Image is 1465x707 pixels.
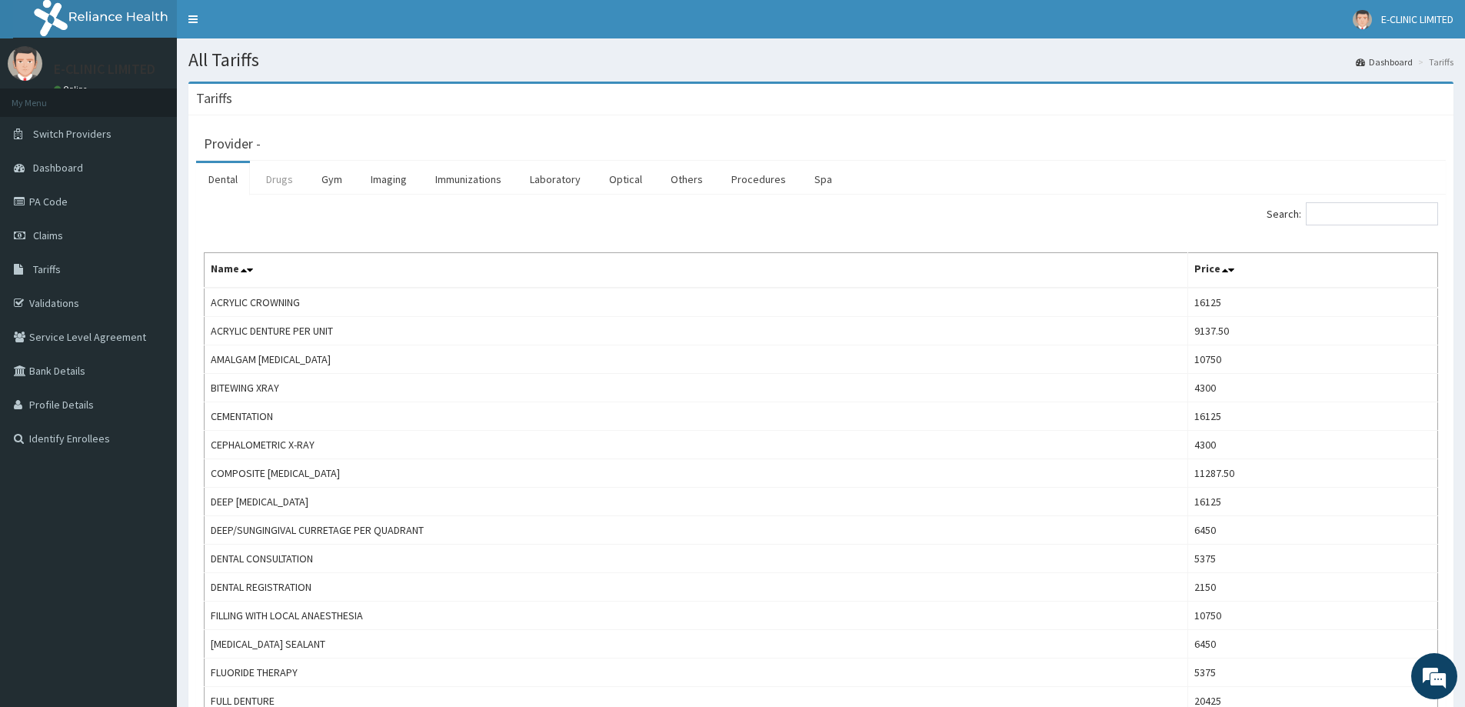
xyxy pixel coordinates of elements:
[205,431,1188,459] td: CEPHALOMETRIC X-RAY
[205,345,1188,374] td: AMALGAM [MEDICAL_DATA]
[309,163,355,195] a: Gym
[518,163,593,195] a: Laboratory
[1381,12,1453,26] span: E-CLINIC LIMITED
[1353,10,1372,29] img: User Image
[423,163,514,195] a: Immunizations
[204,137,261,151] h3: Provider -
[802,163,844,195] a: Spa
[205,488,1188,516] td: DEEP [MEDICAL_DATA]
[205,459,1188,488] td: COMPOSITE [MEDICAL_DATA]
[205,659,1188,687] td: FLUORIDE THERAPY
[188,50,1453,70] h1: All Tariffs
[1306,202,1438,225] input: Search:
[1188,459,1438,488] td: 11287.50
[597,163,654,195] a: Optical
[196,92,232,105] h3: Tariffs
[1188,659,1438,687] td: 5375
[1356,55,1413,68] a: Dashboard
[54,84,91,95] a: Online
[358,163,419,195] a: Imaging
[1188,488,1438,516] td: 16125
[8,46,42,81] img: User Image
[33,161,83,175] span: Dashboard
[1188,317,1438,345] td: 9137.50
[205,602,1188,630] td: FILLING WITH LOCAL ANAESTHESIA
[1188,630,1438,659] td: 6450
[658,163,715,195] a: Others
[33,262,61,276] span: Tariffs
[205,573,1188,602] td: DENTAL REGISTRATION
[1188,402,1438,431] td: 16125
[1188,253,1438,288] th: Price
[254,163,305,195] a: Drugs
[1188,602,1438,630] td: 10750
[205,374,1188,402] td: BITEWING XRAY
[205,516,1188,545] td: DEEP/SUNGINGIVAL CURRETAGE PER QUADRANT
[1414,55,1453,68] li: Tariffs
[33,127,112,141] span: Switch Providers
[196,163,250,195] a: Dental
[1188,573,1438,602] td: 2150
[719,163,798,195] a: Procedures
[205,630,1188,659] td: [MEDICAL_DATA] SEALANT
[205,402,1188,431] td: CEMENTATION
[205,253,1188,288] th: Name
[1188,516,1438,545] td: 6450
[1267,202,1438,225] label: Search:
[1188,345,1438,374] td: 10750
[205,545,1188,573] td: DENTAL CONSULTATION
[205,317,1188,345] td: ACRYLIC DENTURE PER UNIT
[1188,374,1438,402] td: 4300
[1188,431,1438,459] td: 4300
[1188,288,1438,317] td: 16125
[54,62,155,76] p: E-CLINIC LIMITED
[205,288,1188,317] td: ACRYLIC CROWNING
[1188,545,1438,573] td: 5375
[33,228,63,242] span: Claims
